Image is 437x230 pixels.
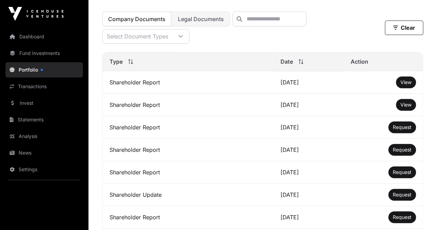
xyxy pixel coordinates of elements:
[388,144,416,156] button: Request
[396,99,416,111] button: View
[6,129,83,144] a: Analysis
[400,101,411,108] a: View
[108,16,165,22] span: Company Documents
[103,161,274,184] td: Shareholder Report
[103,94,274,116] td: Shareholder Report
[388,211,416,223] button: Request
[400,102,411,108] span: View
[393,146,411,153] a: Request
[6,62,83,77] a: Portfolio
[393,169,411,175] span: Request
[274,161,344,184] td: [DATE]
[274,71,344,94] td: [DATE]
[110,57,123,66] span: Type
[6,95,83,111] a: Invest
[393,147,411,153] span: Request
[393,191,411,198] a: Request
[103,116,274,139] td: Shareholder Report
[274,139,344,161] td: [DATE]
[393,214,411,221] a: Request
[8,7,64,21] img: Icehouse Ventures Logo
[6,46,83,61] a: Fund Investments
[6,112,83,127] a: Statements
[6,145,83,160] a: News
[351,57,368,66] span: Action
[400,79,411,86] a: View
[393,169,411,176] a: Request
[178,16,224,22] span: Legal Documents
[103,71,274,94] td: Shareholder Report
[393,214,411,220] span: Request
[274,116,344,139] td: [DATE]
[103,184,274,206] td: Shareholder Update
[402,197,437,230] iframe: Chat Widget
[393,124,411,130] span: Request
[102,11,171,26] button: Company Documents
[388,121,416,133] button: Request
[172,11,230,26] button: Legal Documents
[6,79,83,94] a: Transactions
[103,29,172,43] div: Select Document Types
[274,206,344,229] td: [DATE]
[393,192,411,197] span: Request
[393,124,411,131] a: Request
[388,189,416,201] button: Request
[6,29,83,44] a: Dashboard
[274,94,344,116] td: [DATE]
[274,184,344,206] td: [DATE]
[385,20,423,35] button: Clear
[103,206,274,229] td: Shareholder Report
[6,162,83,177] a: Settings
[396,76,416,88] button: View
[103,139,274,161] td: Shareholder Report
[400,79,411,85] span: View
[281,57,293,66] span: Date
[388,166,416,178] button: Request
